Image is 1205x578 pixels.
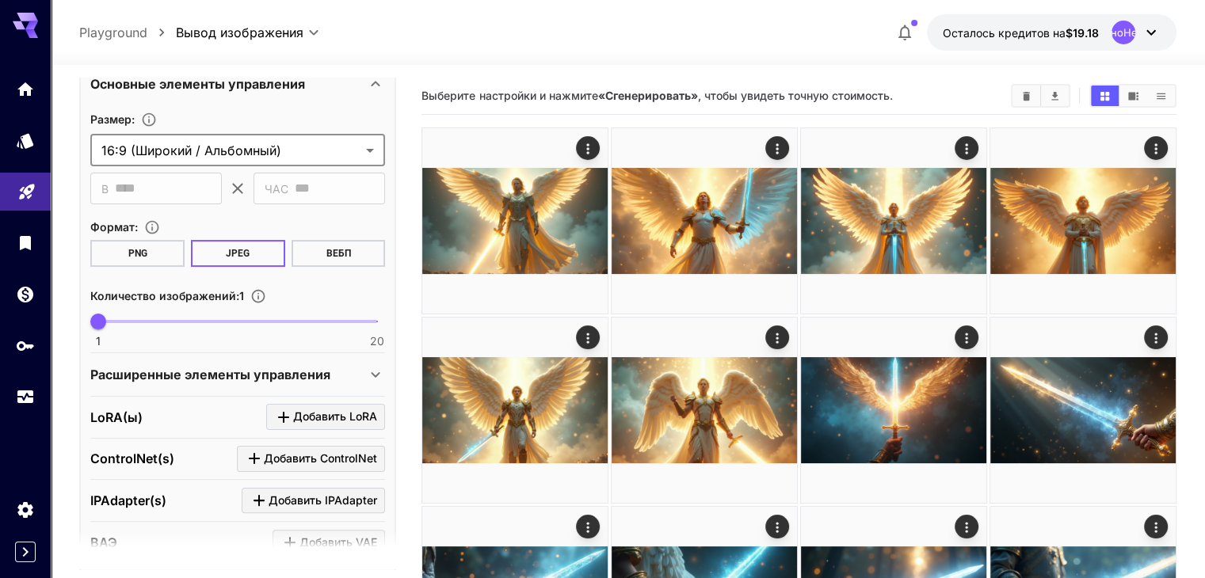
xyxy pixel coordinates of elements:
[576,515,600,538] div: Действия
[90,289,236,302] font: Количество изображений
[955,325,978,349] div: Действия
[801,318,986,503] img: 2Q==
[135,220,138,234] font: :
[264,451,377,465] font: Добавить ControlNet
[79,23,176,42] nav: хлебные крошки
[176,25,303,40] font: Вывод изображения
[293,409,377,423] font: Добавить LoRA
[1144,515,1168,538] div: Действия
[1147,86,1175,106] button: Показывать изображения в виде списка
[955,136,978,160] div: Действия
[269,493,377,507] font: Добавить IPAdapter
[79,23,147,42] a: Playground
[138,219,166,235] button: Выберите формат файла для выходного изображения.
[16,500,35,519] div: Настройки
[943,26,1066,40] font: Осталось кредитов на
[90,112,132,126] font: Размер
[1091,86,1119,106] button: Показывать изображения в виде сетки
[90,492,166,508] font: IPAdapter(s)
[1041,86,1069,106] button: Скачать все
[90,451,174,466] font: ControlNet(s)
[1144,325,1168,349] div: Действия
[943,25,1099,41] div: 19,1792 долларов США
[292,240,386,267] button: ВЕБП
[16,284,35,304] div: Кошелек
[242,488,385,514] button: Нажмите, чтобы добавить IPAdapter
[801,128,986,314] img: 2Q==
[576,136,600,160] div: Действия
[421,89,597,102] font: Выберите настройки и нажмите
[612,318,797,503] img: Z
[1066,26,1099,40] font: $19.18
[90,240,185,267] button: PNG
[90,367,330,382] font: Расширенные элементы управления
[422,318,608,503] img: 9k=
[422,128,608,314] img: 9k=
[1011,84,1070,108] div: Чистые изображенияСкачать все
[90,76,305,92] font: Основные элементы управления
[326,248,351,259] font: ВЕБП
[191,240,285,267] button: JPEG
[266,404,385,430] button: Нажмите, чтобы добавить LoRA
[990,128,1176,314] img: 9k=
[612,128,797,314] img: 9k=
[765,136,789,160] div: Действия
[132,112,135,126] font: :
[226,248,250,259] font: JPEG
[101,143,281,158] font: 16:9 (Широкий / Альбомный)
[16,79,35,99] div: Дом
[16,131,35,150] div: Модели
[265,182,288,196] font: ЧАС
[1012,86,1040,106] button: Чистые изображения
[90,65,385,103] div: Основные элементы управления
[135,112,163,127] button: Настройте размеры создаваемого изображения, указав его ширину и высоту в пикселях, или выберите о...
[244,288,273,304] button: Укажите, сколько изображений нужно сгенерировать за один запрос. Стоимость генерации каждого изоб...
[1119,86,1147,106] button: Показывать изображения в режиме видео
[15,542,36,562] button: Expand sidebar
[955,515,978,538] div: Действия
[237,446,385,472] button: Нажмите, чтобы добавить ControlNet
[239,289,244,302] font: 1
[90,356,385,394] div: Расширенные элементы управления
[96,334,101,348] font: 1
[1144,136,1168,160] div: Действия
[697,89,892,102] font: , чтобы увидеть точную стоимость.
[236,289,239,302] font: :
[576,325,600,349] div: Действия
[765,515,789,538] div: Действия
[16,233,35,253] div: Библиотека
[1047,26,1200,39] font: НеопределеноНеопределено
[765,325,789,349] div: Действия
[597,89,697,102] font: «Сгенерировать»
[990,318,1176,503] img: Z
[1089,84,1176,108] div: Показывать изображения в виде сеткиПоказывать изображения в режиме видеоПоказывать изображения в ...
[90,409,143,425] font: LoRA(ы)
[17,177,36,196] div: Детская площадка
[370,334,384,348] font: 20
[927,14,1176,51] button: 19,1792 долларов СШАНеопределеноНеопределено
[128,248,147,259] font: PNG
[16,336,35,356] div: API-ключи
[101,182,109,196] font: В
[90,220,135,234] font: Формат
[16,387,35,407] div: Использование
